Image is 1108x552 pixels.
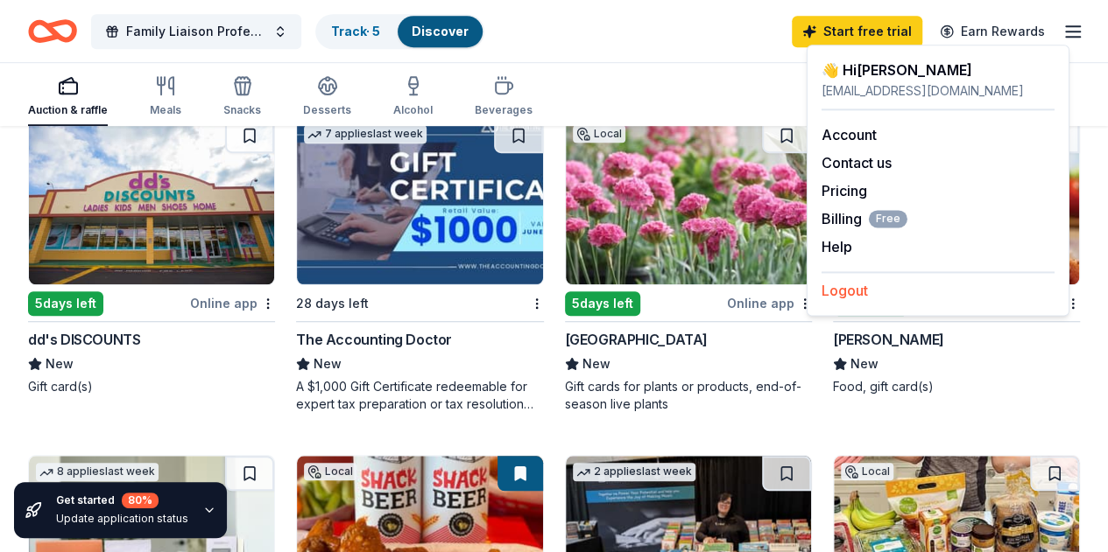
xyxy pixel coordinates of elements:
div: 5 days left [565,291,640,316]
div: Online app [190,292,275,314]
button: Alcohol [393,68,433,126]
img: Image for dd's DISCOUNTS [29,118,274,284]
div: Gift card(s) [28,378,275,395]
button: BillingFree [822,208,907,229]
button: Track· 5Discover [315,14,484,49]
div: 5 days left [28,291,103,316]
div: Local [841,463,893,480]
button: Auction & raffle [28,68,108,126]
div: 80 % [122,493,159,508]
div: [GEOGRAPHIC_DATA] [565,329,708,350]
span: New [582,353,610,374]
a: Image for Tagawa GardensLocal5days leftOnline app[GEOGRAPHIC_DATA]NewGift cards for plants or pro... [565,117,812,413]
div: [PERSON_NAME] [833,329,944,350]
span: New [314,353,342,374]
img: Image for The Accounting Doctor [297,118,542,284]
div: Update application status [56,512,188,526]
div: Get started [56,493,188,508]
a: Home [28,10,77,52]
div: The Accounting Doctor [296,329,452,350]
div: dd's DISCOUNTS [28,329,140,350]
div: Beverages [475,103,533,117]
div: 7 applies last week [304,125,427,143]
a: Earn Rewards [929,16,1055,47]
button: Beverages [475,68,533,126]
span: New [850,353,879,374]
button: Logout [822,280,868,301]
span: Free [869,210,907,227]
button: Help [822,236,852,257]
a: Image for dd's DISCOUNTS5days leftOnline appdd's DISCOUNTSNewGift card(s) [28,117,275,395]
button: Family Liaison Professional Development Meetings [91,14,301,49]
div: Meals [150,103,181,117]
div: Online app [727,292,812,314]
button: Contact us [822,152,892,173]
div: Alcohol [393,103,433,117]
div: Local [573,125,625,143]
div: Food, gift card(s) [833,378,1080,395]
div: 👋 Hi [PERSON_NAME] [822,59,1055,80]
a: Track· 5 [331,24,380,38]
div: Auction & raffle [28,103,108,117]
button: Desserts [303,68,351,126]
a: Pricing [822,182,867,199]
a: Discover [412,24,469,38]
span: Billing [822,208,907,229]
div: 2 applies last week [573,463,695,481]
a: Image for The Accounting Doctor7 applieslast week28 days leftThe Accounting DoctorNewA $1,000 Gif... [296,117,543,413]
div: Snacks [223,103,261,117]
span: Family Liaison Professional Development Meetings [126,21,266,42]
a: Account [822,126,877,143]
div: [EMAIL_ADDRESS][DOMAIN_NAME] [822,80,1055,101]
button: Meals [150,68,181,126]
button: Snacks [223,68,261,126]
div: A $1,000 Gift Certificate redeemable for expert tax preparation or tax resolution services—recipi... [296,378,543,413]
a: Start free trial [792,16,922,47]
div: Local [304,463,356,480]
div: 28 days left [296,293,369,314]
img: Image for Tagawa Gardens [566,118,811,284]
div: Gift cards for plants or products, end-of-season live plants [565,378,812,413]
div: 8 applies last week [36,463,159,481]
span: New [46,353,74,374]
div: Desserts [303,103,351,117]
